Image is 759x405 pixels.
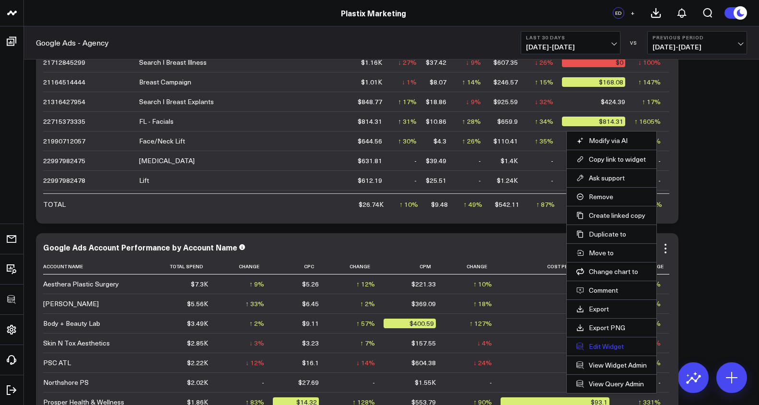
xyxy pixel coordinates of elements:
a: View Widget Admin [576,361,647,369]
div: 21316427954 [43,97,85,107]
button: Edit Widget [576,342,647,351]
div: ↑ 17% [398,97,417,107]
div: ↑ 49% [464,200,482,209]
div: Face/Neck Lift [139,136,185,146]
div: ↑ 28% [462,117,481,126]
div: ↓ 1% [402,77,417,87]
div: Body + Beauty Lab [43,319,100,328]
button: Modify via AI [576,136,647,145]
div: $1.16K [361,58,382,67]
div: 21164514444 [43,77,85,87]
div: ↓ 32% [535,97,553,107]
th: Change [327,259,384,274]
div: $814.31 [562,117,625,126]
div: ↑ 7% [360,338,375,348]
div: ↓ 24% [473,358,492,368]
div: $168.08 [562,77,625,87]
div: $10.86 [426,117,446,126]
div: ↑ 87% [536,200,555,209]
div: ↑ 2% [249,319,264,328]
div: $604.38 [411,358,436,368]
div: 22715373335 [43,117,85,126]
div: $1.55K [415,378,436,387]
div: $1.4K [501,156,518,166]
a: View Query Admin [576,380,647,388]
div: ↑ 17% [642,97,661,107]
span: [DATE] - [DATE] [653,43,742,51]
div: $5.26 [302,279,319,289]
th: Change [618,259,669,274]
div: ↓ 3% [249,338,264,348]
div: $424.39 [601,97,625,107]
div: $221.33 [411,279,436,289]
div: $0 [562,58,625,67]
div: Northshore PS [43,378,89,387]
span: + [631,10,635,16]
button: Move to [576,249,647,257]
div: - [490,378,492,387]
div: ↑ 34% [535,117,553,126]
div: ↑ 10% [399,200,418,209]
div: $16.1 [302,358,319,368]
button: Create linked copy [576,211,647,220]
div: ↑ 1605% [634,117,661,126]
div: ↑ 10% [473,279,492,289]
div: $631.81 [358,156,382,166]
div: $2.02K [187,378,208,387]
div: $25.51 [426,176,446,185]
div: ↑ 2% [360,299,375,309]
div: 21712845299 [43,58,85,67]
div: FL - Facials [139,117,174,126]
div: $26.74K [359,200,384,209]
div: $246.57 [493,77,518,87]
a: Google Ads - Agency [36,37,109,48]
div: $925.59 [493,97,518,107]
div: $2.85K [187,338,208,348]
b: Last 30 Days [526,35,615,40]
div: ↑ 147% [638,77,661,87]
div: Search I Breast Explants [139,97,214,107]
div: - [414,156,417,166]
th: Change [217,259,273,274]
div: - [262,378,264,387]
div: $400.59 [384,319,436,328]
div: - [479,156,481,166]
div: VS [625,40,642,46]
div: Skin N Tox Aesthetics [43,338,110,348]
div: Search I Breast Illness [139,58,207,67]
div: - [658,176,661,185]
span: [DATE] - [DATE] [526,43,615,51]
div: - [658,156,661,166]
div: ↓ 12% [245,358,264,368]
div: 22997982478 [43,176,85,185]
div: $607.35 [493,58,518,67]
div: ↑ 33% [245,299,264,309]
div: ↑ 18% [473,299,492,309]
div: ↑ 14% [462,77,481,87]
div: $6.45 [302,299,319,309]
th: Change [444,259,501,274]
div: - [551,176,553,185]
div: - [373,378,375,387]
b: Previous Period [653,35,742,40]
div: $814.31 [358,117,382,126]
div: Google Ads Account Performance by Account Name [43,242,237,252]
div: $3.49K [187,319,208,328]
div: Aesthera Plastic Surgery [43,279,119,289]
th: Total Spend [139,259,217,274]
div: $3.23 [302,338,319,348]
div: - [551,156,553,166]
button: Duplicate to [576,230,647,238]
div: $369.09 [411,299,436,309]
div: $1.24K [497,176,518,185]
div: 22997982475 [43,156,85,166]
div: - [658,378,661,387]
div: ↑ 57% [356,319,375,328]
div: ↑ 31% [398,117,417,126]
th: Account Name [43,259,139,274]
div: ↓ 14% [356,358,375,368]
div: ↑ 26% [462,136,481,146]
div: - [414,176,417,185]
div: 21990712057 [43,136,85,146]
div: ↑ 35% [535,136,553,146]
